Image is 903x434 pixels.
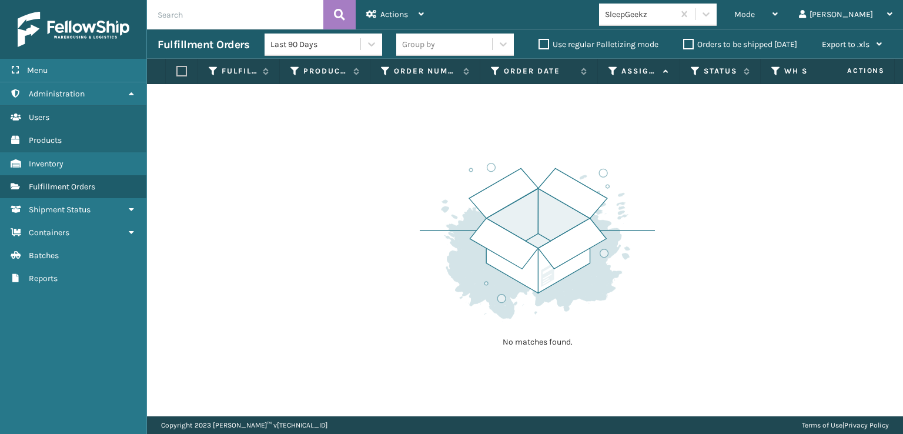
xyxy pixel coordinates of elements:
span: Mode [734,9,755,19]
label: Product SKU [303,66,347,76]
span: Fulfillment Orders [29,182,95,192]
span: Shipment Status [29,205,91,215]
label: Fulfillment Order Id [222,66,257,76]
label: Order Date [504,66,575,76]
div: | [802,416,889,434]
h3: Fulfillment Orders [158,38,249,52]
label: WH Ship By Date [784,66,855,76]
span: Inventory [29,159,63,169]
p: Copyright 2023 [PERSON_NAME]™ v [TECHNICAL_ID] [161,416,327,434]
span: Menu [27,65,48,75]
span: Actions [380,9,408,19]
label: Status [704,66,738,76]
span: Export to .xls [822,39,869,49]
span: Users [29,112,49,122]
span: Reports [29,273,58,283]
label: Assigned Carrier Service [621,66,657,76]
label: Orders to be shipped [DATE] [683,39,797,49]
a: Terms of Use [802,421,842,429]
span: Products [29,135,62,145]
img: logo [18,12,129,47]
div: SleepGeekz [605,8,675,21]
div: Last 90 Days [270,38,362,51]
div: Group by [402,38,435,51]
label: Order Number [394,66,457,76]
span: Administration [29,89,85,99]
label: Use regular Palletizing mode [539,39,658,49]
span: Batches [29,251,59,261]
span: Actions [810,61,892,81]
a: Privacy Policy [844,421,889,429]
span: Containers [29,228,69,238]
